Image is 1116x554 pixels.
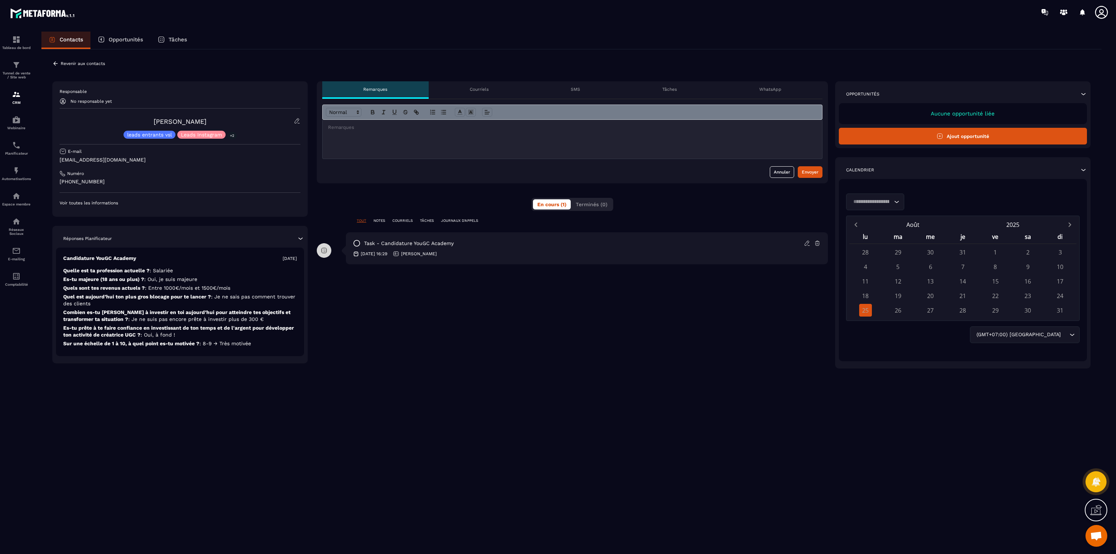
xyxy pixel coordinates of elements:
p: NOTES [373,218,385,223]
div: 20 [924,289,937,302]
p: Revenir aux contacts [61,61,105,66]
span: : Oui, je suis majeure [144,276,197,282]
span: : Entre 1000€/mois et 1500€/mois [145,285,230,291]
div: 8 [989,260,1002,273]
img: scheduler [12,141,21,150]
p: Tâches [169,36,187,43]
p: WhatsApp [759,86,781,92]
p: Responsable [60,89,300,94]
img: automations [12,166,21,175]
span: : 8-9 → Très motivée [199,341,251,346]
p: Sur une échelle de 1 à 10, à quel point es-tu motivée ? [63,340,297,347]
div: ma [882,231,914,244]
p: Tableau de bord [2,46,31,50]
input: Search for option [1062,331,1068,339]
img: automations [12,115,21,124]
p: SMS [571,86,580,92]
div: 26 [891,304,904,317]
p: Calendrier [846,167,874,173]
a: automationsautomationsAutomatisations [2,161,31,186]
a: Contacts [41,32,90,49]
div: 16 [1022,275,1034,288]
p: Quel est aujourd’hui ton plus gros blocage pour te lancer ? [63,293,297,307]
img: formation [12,90,21,99]
a: formationformationTunnel de vente / Site web [2,55,31,85]
p: +2 [227,132,237,139]
img: automations [12,192,21,200]
p: Opportunités [109,36,143,43]
div: Search for option [846,194,904,210]
p: Voir toutes les informations [60,200,300,206]
p: No responsable yet [70,99,112,104]
a: formationformationTableau de bord [2,30,31,55]
p: Candidature YouGC Academy [63,255,136,262]
div: 19 [891,289,904,302]
div: 15 [989,275,1002,288]
button: Open months overlay [863,218,963,231]
div: Calendar days [849,246,1076,317]
a: social-networksocial-networkRéseaux Sociaux [2,212,31,241]
span: : Oui, à fond ! [141,332,175,338]
span: : Salariée [150,268,173,273]
a: formationformationCRM [2,85,31,110]
p: E-mail [68,148,82,154]
div: 1 [989,246,1002,258]
div: Calendar wrapper [849,231,1076,317]
button: Envoyer [798,166,822,178]
div: me [914,231,946,244]
div: 12 [891,275,904,288]
span: : Je ne suis pas encore prête à investir plus de 300 € [128,316,264,322]
div: 5 [891,260,904,273]
button: En cours (1) [533,199,571,209]
div: 3 [1054,246,1067,258]
p: TOUT [357,218,366,223]
p: [DATE] 16:29 [361,251,387,257]
div: 21 [957,289,969,302]
img: formation [12,61,21,69]
div: 10 [1054,260,1067,273]
p: Tâches [662,86,677,92]
button: Ajout opportunité [839,128,1087,144]
div: 24 [1054,289,1067,302]
div: 31 [1054,304,1067,317]
a: automationsautomationsWebinaire [2,110,31,135]
p: Webinaire [2,126,31,130]
div: di [1044,231,1076,244]
p: JOURNAUX D'APPELS [441,218,478,223]
button: Next month [1063,220,1076,229]
p: Contacts [60,36,83,43]
div: lu [849,231,882,244]
p: [EMAIL_ADDRESS][DOMAIN_NAME] [60,156,300,163]
p: Quels sont tes revenus actuels ? [63,285,297,292]
p: [PERSON_NAME] [401,251,437,257]
p: Numéro [67,171,84,176]
button: Previous month [849,220,863,229]
button: Annuler [770,166,794,178]
div: 31 [957,246,969,258]
a: automationsautomationsEspace membre [2,186,31,212]
a: Mở cuộc trò chuyện [1085,525,1107,547]
button: Open years overlay [963,218,1063,231]
p: Espace membre [2,202,31,206]
p: Leads Instagram [181,132,222,137]
span: (GMT+07:00) [GEOGRAPHIC_DATA] [975,331,1062,339]
img: accountant [12,272,21,281]
p: Tunnel de vente / Site web [2,71,31,79]
input: Search for option [851,198,892,206]
div: 30 [1022,304,1034,317]
p: Planificateur [2,151,31,155]
p: Opportunités [846,91,880,97]
div: 17 [1054,275,1067,288]
p: Automatisations [2,177,31,181]
div: 6 [924,260,937,273]
div: 18 [859,289,872,302]
p: Combien es-tu [PERSON_NAME] à investir en toi aujourd’hui pour atteindre tes objectifs et transfo... [63,309,297,323]
p: [PHONE_NUMBER] [60,178,300,185]
img: formation [12,35,21,44]
p: Réseaux Sociaux [2,228,31,236]
div: 27 [924,304,937,317]
span: Terminés (0) [576,201,607,207]
a: accountantaccountantComptabilité [2,266,31,292]
p: Réponses Planificateur [63,236,112,241]
p: E-mailing [2,257,31,261]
